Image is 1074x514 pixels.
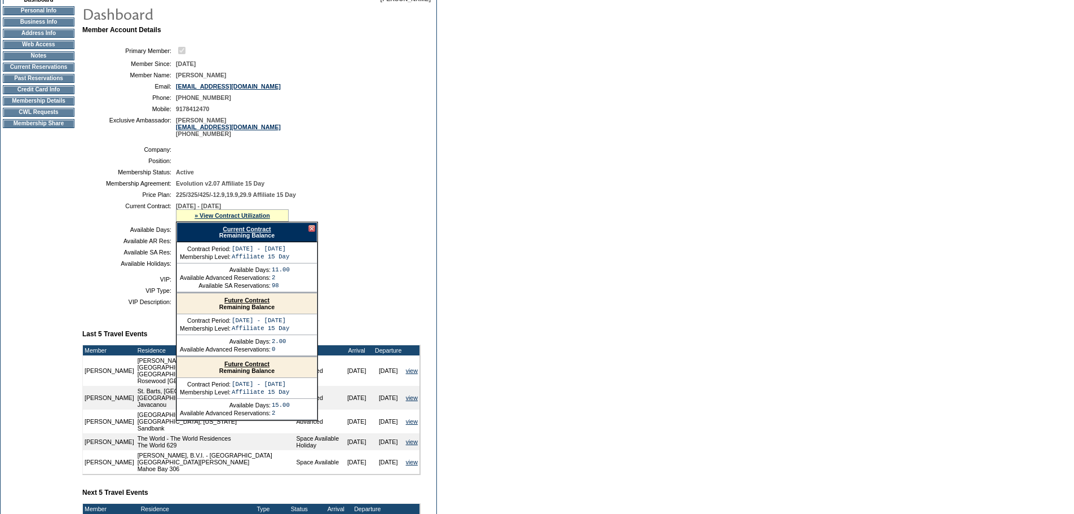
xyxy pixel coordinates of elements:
[87,169,171,175] td: Membership Status:
[180,410,271,416] td: Available Advanced Reservations:
[320,504,352,514] td: Arrival
[176,180,264,187] span: Evolution v2.07 Affiliate 15 Day
[223,226,271,232] a: Current Contract
[177,357,317,378] div: Remaining Balance
[176,94,231,101] span: [PHONE_NUMBER]
[176,124,281,130] a: [EMAIL_ADDRESS][DOMAIN_NAME]
[341,386,373,410] td: [DATE]
[3,108,74,117] td: CWL Requests
[3,74,74,83] td: Past Reservations
[87,260,171,267] td: Available Holidays:
[272,266,290,273] td: 11.00
[232,389,289,396] td: Affiliate 15 Day
[255,504,289,514] td: Type
[180,253,231,260] td: Membership Level:
[406,367,418,374] a: view
[180,381,231,388] td: Contract Period:
[87,83,171,90] td: Email:
[180,245,231,252] td: Contract Period:
[180,266,271,273] td: Available Days:
[3,63,74,72] td: Current Reservations
[3,17,74,27] td: Business Info
[83,433,136,450] td: [PERSON_NAME]
[136,410,295,433] td: [GEOGRAPHIC_DATA], [US_STATE] - [GEOGRAPHIC_DATA], [US_STATE] Sandbank
[176,203,221,209] span: [DATE] - [DATE]
[136,355,295,386] td: [PERSON_NAME][GEOGRAPHIC_DATA], [GEOGRAPHIC_DATA] - Rosewood [GEOGRAPHIC_DATA] Rosewood [GEOGRAPH...
[180,325,231,332] td: Membership Level:
[373,450,404,474] td: [DATE]
[139,504,255,514] td: Residence
[373,355,404,386] td: [DATE]
[87,249,171,256] td: Available SA Res:
[272,346,286,353] td: 0
[87,60,171,67] td: Member Since:
[373,433,404,450] td: [DATE]
[87,226,171,233] td: Available Days:
[3,29,74,38] td: Address Info
[87,72,171,78] td: Member Name:
[87,180,171,187] td: Membership Agreement:
[87,287,171,294] td: VIP Type:
[176,60,196,67] span: [DATE]
[82,489,148,497] b: Next 5 Travel Events
[341,433,373,450] td: [DATE]
[224,297,269,304] a: Future Contract
[180,346,271,353] td: Available Advanced Reservations:
[406,394,418,401] a: view
[176,222,317,242] div: Remaining Balance
[83,355,136,386] td: [PERSON_NAME]
[272,402,290,408] td: 15.00
[87,117,171,137] td: Exclusive Ambassador:
[406,438,418,445] a: view
[83,504,136,514] td: Member
[341,450,373,474] td: [DATE]
[232,317,289,324] td: [DATE] - [DATE]
[373,345,404,355] td: Departure
[82,26,161,34] b: Member Account Details
[83,386,136,410] td: [PERSON_NAME]
[176,191,296,198] span: 225/325/425/-12.9,19.9,29.9 Affiliate 15 Day
[224,361,269,367] a: Future Contract
[3,96,74,106] td: Membership Details
[83,450,136,474] td: [PERSON_NAME]
[180,338,271,345] td: Available Days:
[180,389,231,396] td: Membership Level:
[352,504,383,514] td: Departure
[232,381,289,388] td: [DATE] - [DATE]
[180,282,271,289] td: Available SA Reservations:
[87,157,171,164] td: Position:
[176,169,194,175] span: Active
[406,459,418,465] a: view
[373,386,404,410] td: [DATE]
[176,72,226,78] span: [PERSON_NAME]
[373,410,404,433] td: [DATE]
[82,330,147,338] b: Last 5 Travel Events
[180,402,271,408] td: Available Days:
[294,433,341,450] td: Space Available Holiday
[87,146,171,153] td: Company:
[232,245,289,252] td: [DATE] - [DATE]
[272,410,290,416] td: 2
[232,325,289,332] td: Affiliate 15 Day
[87,45,171,56] td: Primary Member:
[176,106,209,112] span: 9178412470
[3,40,74,49] td: Web Access
[406,418,418,425] a: view
[176,83,281,90] a: [EMAIL_ADDRESS][DOMAIN_NAME]
[87,106,171,112] td: Mobile:
[341,345,373,355] td: Arrival
[180,317,231,324] td: Contract Period:
[272,282,290,289] td: 98
[87,276,171,283] td: VIP:
[87,203,171,222] td: Current Contract:
[232,253,289,260] td: Affiliate 15 Day
[3,119,74,128] td: Membership Share
[294,450,341,474] td: Space Available
[3,6,74,15] td: Personal Info
[3,85,74,94] td: Credit Card Info
[136,386,295,410] td: St. Barts, [GEOGRAPHIC_DATA] - [GEOGRAPHIC_DATA], [GEOGRAPHIC_DATA] Javacanou
[341,355,373,386] td: [DATE]
[87,298,171,305] td: VIP Description:
[341,410,373,433] td: [DATE]
[136,345,295,355] td: Residence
